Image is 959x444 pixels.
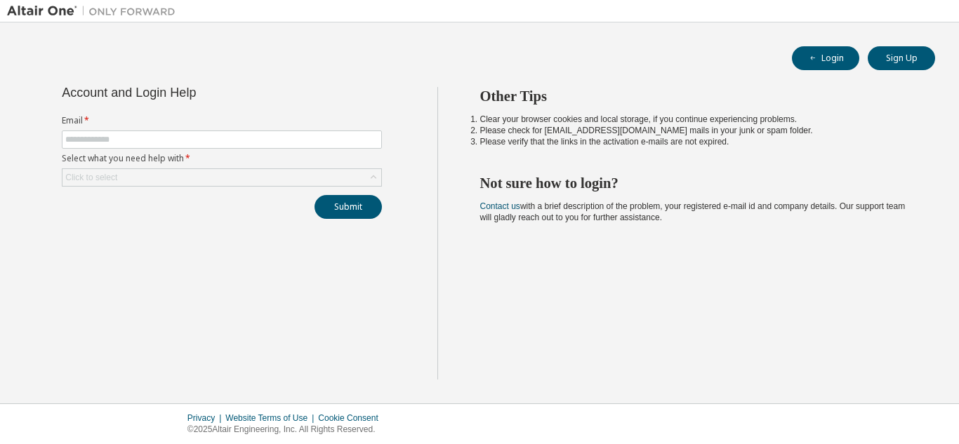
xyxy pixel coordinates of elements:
[480,201,906,222] span: with a brief description of the problem, your registered e-mail id and company details. Our suppo...
[480,114,911,125] li: Clear your browser cookies and local storage, if you continue experiencing problems.
[62,115,382,126] label: Email
[480,174,911,192] h2: Not sure how to login?
[480,125,911,136] li: Please check for [EMAIL_ADDRESS][DOMAIN_NAME] mails in your junk or spam folder.
[7,4,183,18] img: Altair One
[65,172,117,183] div: Click to select
[62,153,382,164] label: Select what you need help with
[62,169,381,186] div: Click to select
[187,412,225,424] div: Privacy
[868,46,935,70] button: Sign Up
[315,195,382,219] button: Submit
[225,412,318,424] div: Website Terms of Use
[792,46,859,70] button: Login
[318,412,386,424] div: Cookie Consent
[480,87,911,105] h2: Other Tips
[187,424,387,436] p: © 2025 Altair Engineering, Inc. All Rights Reserved.
[480,201,520,211] a: Contact us
[62,87,318,98] div: Account and Login Help
[480,136,911,147] li: Please verify that the links in the activation e-mails are not expired.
